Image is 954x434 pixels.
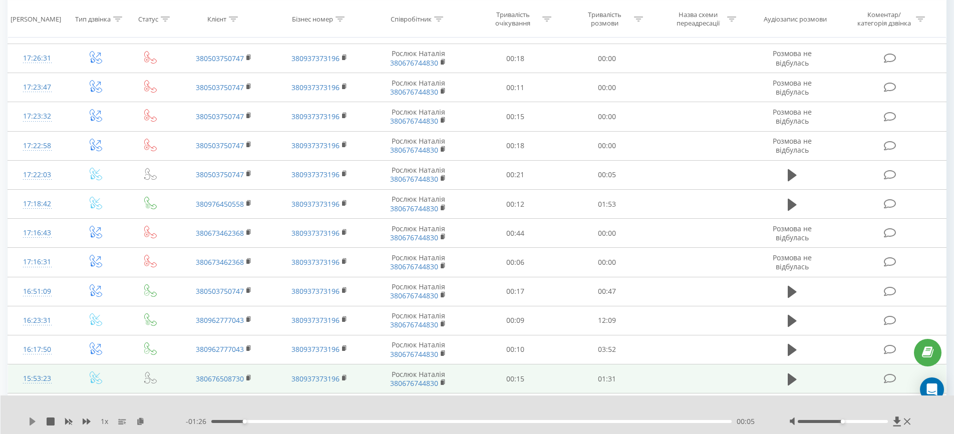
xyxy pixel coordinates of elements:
[390,87,438,97] a: 380676744830
[561,219,653,248] td: 00:00
[390,349,438,359] a: 380676744830
[390,233,438,242] a: 380676744830
[196,170,244,179] a: 380503750747
[470,190,561,219] td: 00:12
[291,199,340,209] a: 380937373196
[11,15,61,23] div: [PERSON_NAME]
[367,44,470,73] td: Рослюк Наталія
[367,190,470,219] td: Рослюк Наталія
[196,228,244,238] a: 380673462368
[390,262,438,271] a: 380676744830
[855,11,913,28] div: Коментар/категорія дзвінка
[18,369,57,388] div: 15:53:23
[196,315,244,325] a: 380962777043
[367,102,470,131] td: Рослюк Наталія
[291,257,340,267] a: 380937373196
[18,223,57,243] div: 17:16:43
[18,136,57,156] div: 17:22:58
[470,306,561,335] td: 00:09
[367,277,470,306] td: Рослюк Наталія
[773,49,812,67] span: Розмова не відбулась
[291,315,340,325] a: 380937373196
[196,344,244,354] a: 380962777043
[390,204,438,213] a: 380676744830
[561,335,653,364] td: 03:52
[291,344,340,354] a: 380937373196
[470,277,561,306] td: 00:17
[291,228,340,238] a: 380937373196
[470,160,561,189] td: 00:21
[291,374,340,383] a: 380937373196
[367,219,470,248] td: Рослюк Наталія
[470,73,561,102] td: 00:11
[18,311,57,330] div: 16:23:31
[291,141,340,150] a: 380937373196
[390,291,438,300] a: 380676744830
[764,15,827,23] div: Аудіозапис розмови
[242,419,246,423] div: Accessibility label
[920,377,944,401] div: Open Intercom Messenger
[470,248,561,277] td: 00:06
[561,102,653,131] td: 00:00
[390,58,438,68] a: 380676744830
[186,416,211,426] span: - 01:26
[75,15,111,23] div: Тип дзвінка
[18,78,57,97] div: 17:23:47
[653,393,748,422] td: [GEOGRAPHIC_DATA] напряму
[773,78,812,97] span: Розмова не відбулась
[291,286,340,296] a: 380937373196
[367,248,470,277] td: Рослюк Наталія
[291,170,340,179] a: 380937373196
[561,393,653,422] td: 00:14
[561,131,653,160] td: 00:00
[561,160,653,189] td: 00:05
[578,11,631,28] div: Тривалість розмови
[486,11,540,28] div: Тривалість очікування
[367,73,470,102] td: Рослюк Наталія
[367,160,470,189] td: Рослюк Наталія
[561,190,653,219] td: 01:53
[470,393,561,422] td: 00:36
[390,320,438,329] a: 380676744830
[291,54,340,63] a: 380937373196
[390,378,438,388] a: 380676744830
[773,224,812,242] span: Розмова не відбулась
[196,141,244,150] a: 380503750747
[561,248,653,277] td: 00:00
[196,83,244,92] a: 380503750747
[196,199,244,209] a: 380976450558
[196,112,244,121] a: 380503750747
[18,49,57,68] div: 17:26:31
[367,393,470,422] td: Рослюк Наталія (SIP)
[561,44,653,73] td: 00:00
[196,257,244,267] a: 380673462368
[773,136,812,155] span: Розмова не відбулась
[561,277,653,306] td: 00:47
[18,340,57,359] div: 16:17:50
[470,131,561,160] td: 00:18
[390,174,438,184] a: 380676744830
[773,253,812,271] span: Розмова не відбулась
[561,306,653,335] td: 12:09
[196,374,244,383] a: 380676508730
[367,335,470,364] td: Рослюк Наталія
[196,54,244,63] a: 380503750747
[101,416,108,426] span: 1 x
[291,83,340,92] a: 380937373196
[18,252,57,272] div: 17:16:31
[561,73,653,102] td: 00:00
[470,364,561,393] td: 00:15
[18,194,57,214] div: 17:18:42
[390,116,438,126] a: 380676744830
[207,15,226,23] div: Клієнт
[737,416,755,426] span: 00:05
[841,419,845,423] div: Accessibility label
[470,102,561,131] td: 00:15
[291,112,340,121] a: 380937373196
[367,131,470,160] td: Рослюк Наталія
[18,165,57,185] div: 17:22:03
[671,11,725,28] div: Назва схеми переадресації
[470,219,561,248] td: 00:44
[367,364,470,393] td: Рослюк Наталія
[470,44,561,73] td: 00:18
